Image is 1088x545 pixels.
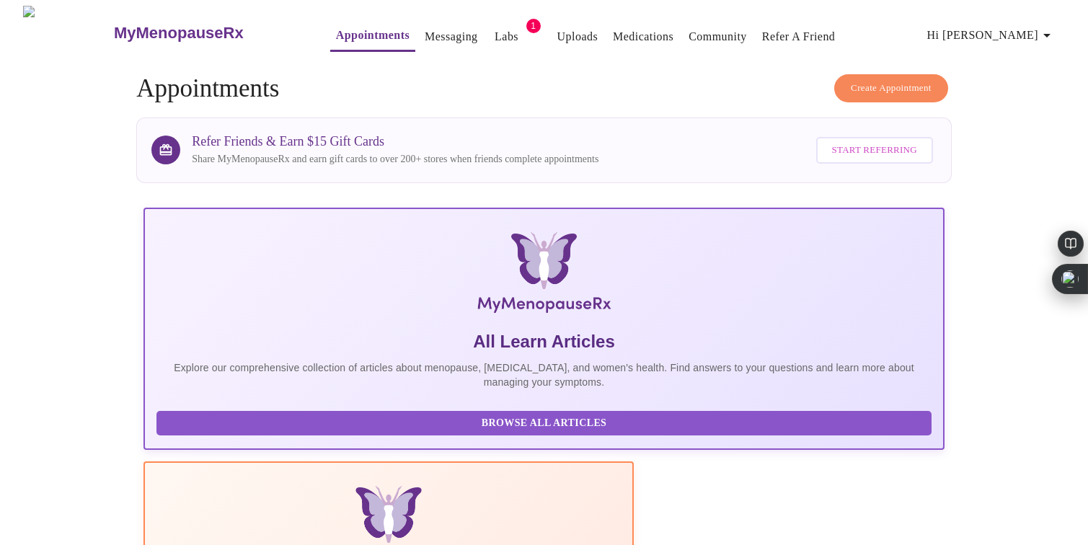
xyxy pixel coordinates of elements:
button: Appointments [330,21,415,52]
a: Community [689,27,747,47]
span: Create Appointment [851,80,932,97]
button: Start Referring [816,137,933,164]
span: Browse All Articles [171,415,917,433]
h4: Appointments [136,74,952,103]
button: Community [683,22,753,51]
h3: MyMenopauseRx [114,24,244,43]
a: Refer a Friend [762,27,836,47]
button: Uploads [552,22,604,51]
p: Explore our comprehensive collection of articles about menopause, [MEDICAL_DATA], and women's hea... [156,360,932,389]
a: Uploads [557,27,598,47]
h3: Refer Friends & Earn $15 Gift Cards [192,134,598,149]
button: Labs [484,22,530,51]
button: Browse All Articles [156,411,932,436]
button: Medications [607,22,679,51]
a: Appointments [336,25,410,45]
img: MyMenopauseRx Logo [277,232,811,319]
button: Messaging [419,22,483,51]
button: Create Appointment [834,74,948,102]
a: Labs [495,27,518,47]
a: MyMenopauseRx [112,8,301,58]
a: Browse All Articles [156,416,935,428]
a: Start Referring [813,130,937,171]
a: Medications [613,27,673,47]
span: 1 [526,19,541,33]
a: Messaging [425,27,477,47]
span: Hi [PERSON_NAME] [927,25,1056,45]
img: MyMenopauseRx Logo [23,6,112,60]
span: Start Referring [832,142,917,159]
button: Hi [PERSON_NAME] [921,21,1061,50]
h5: All Learn Articles [156,330,932,353]
button: Refer a Friend [756,22,841,51]
p: Share MyMenopauseRx and earn gift cards to over 200+ stores when friends complete appointments [192,152,598,167]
